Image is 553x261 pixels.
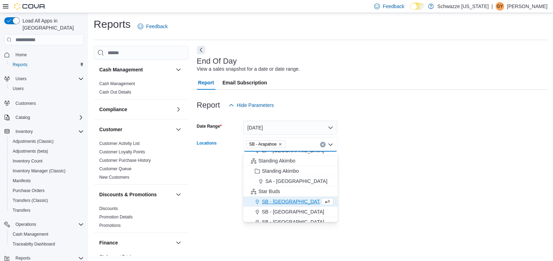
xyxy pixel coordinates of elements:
span: Customer Queue [99,166,131,172]
button: Hide Parameters [226,98,277,112]
div: View a sales snapshot for a date or date range. [197,65,300,73]
span: Catalog [13,113,84,122]
h3: Report [197,101,220,109]
span: Cash Management [10,230,84,238]
div: Customer [94,139,188,184]
button: SA - [GEOGRAPHIC_DATA] [243,176,338,186]
button: Operations [13,220,39,229]
div: Garrett Yamashiro [496,2,504,11]
button: Purchase Orders [7,186,87,196]
a: Cash Management [99,81,135,86]
a: Purchase Orders [10,186,48,195]
a: Traceabilty Dashboard [10,240,58,248]
button: Operations [1,219,87,229]
a: Customer Purchase History [99,158,151,163]
button: Cash Management [99,66,173,73]
h3: End Of Day [197,57,237,65]
span: Star Buds [258,188,280,195]
span: Customers [15,101,36,106]
button: Discounts & Promotions [174,190,183,199]
span: Operations [13,220,84,229]
button: Finance [174,238,183,247]
h3: Compliance [99,106,127,113]
button: Inventory [1,127,87,136]
a: Manifests [10,177,33,185]
button: Cash Management [7,229,87,239]
button: Adjustments (beta) [7,146,87,156]
h3: Customer [99,126,122,133]
button: Inventory Count [7,156,87,166]
button: Reports [7,60,87,70]
span: Hide Parameters [237,102,274,109]
span: Users [13,75,84,83]
span: Feedback [146,23,168,30]
span: Purchase Orders [10,186,84,195]
span: Standing Akimbo [262,167,299,174]
button: SB - [GEOGRAPHIC_DATA] [243,217,338,227]
span: Inventory [15,129,33,134]
span: Inventory [13,127,84,136]
button: Transfers (Classic) [7,196,87,205]
span: SB - Arapahoe [249,141,277,148]
a: Cash Management [10,230,51,238]
span: Adjustments (beta) [10,147,84,155]
a: Home [13,51,30,59]
a: Transfers [10,206,33,215]
span: Adjustments (Classic) [13,139,54,144]
span: Inventory Count [13,158,43,164]
button: Home [1,50,87,60]
span: Reports [15,255,30,261]
img: Cova [14,3,46,10]
button: Users [13,75,29,83]
a: Inventory Manager (Classic) [10,167,68,175]
span: Discounts [99,206,118,211]
p: | [491,2,493,11]
button: Next [197,46,205,54]
a: Promotion Details [99,215,133,219]
span: Load All Apps in [GEOGRAPHIC_DATA] [20,17,84,31]
label: Locations [197,140,217,146]
a: GL Account Totals [99,254,133,259]
button: SB - [GEOGRAPHIC_DATA] [243,197,338,207]
a: Adjustments (Classic) [10,137,56,146]
span: Standing Akimbo [258,157,295,164]
h3: Discounts & Promotions [99,191,157,198]
span: Customers [13,98,84,107]
span: Purchase Orders [13,188,45,193]
a: Transfers (Classic) [10,196,51,205]
a: Reports [10,61,30,69]
span: New Customers [99,174,129,180]
p: Schwazze [US_STATE] [437,2,489,11]
span: Feedback [383,3,404,10]
h3: Finance [99,239,118,246]
a: Customer Activity List [99,141,140,146]
span: Email Subscription [222,76,267,90]
button: Customer [99,126,173,133]
button: Catalog [1,113,87,122]
span: SB - [GEOGRAPHIC_DATA] [262,208,324,215]
span: Manifests [10,177,84,185]
button: Inventory Manager (Classic) [7,166,87,176]
button: Star Buds [243,186,338,197]
button: Finance [99,239,173,246]
button: Catalog [13,113,33,122]
button: Cash Management [174,65,183,74]
span: GY [497,2,503,11]
span: Reports [13,62,27,68]
span: Users [15,76,26,82]
span: Transfers (Classic) [13,198,48,203]
span: SB - [GEOGRAPHIC_DATA] [262,218,324,225]
button: Remove SB - Arapahoe from selection in this group [278,142,282,146]
span: SA - [GEOGRAPHIC_DATA] [265,178,327,185]
button: Users [1,74,87,84]
a: Cash Out Details [99,90,131,95]
button: Standing Akimbo [243,166,338,176]
span: SB - [GEOGRAPHIC_DATA] [262,198,324,205]
span: Traceabilty Dashboard [13,241,55,247]
a: Adjustments (beta) [10,147,51,155]
input: Dark Mode [410,3,425,10]
button: Customers [1,98,87,108]
button: Discounts & Promotions [99,191,173,198]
